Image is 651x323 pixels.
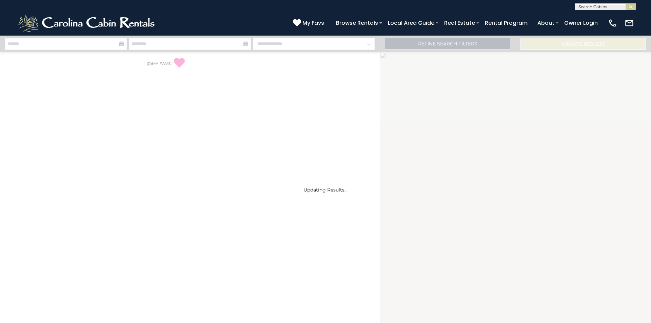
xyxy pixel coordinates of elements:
a: About [534,17,558,29]
a: My Favs [293,19,326,27]
a: Local Area Guide [384,17,438,29]
a: Owner Login [561,17,601,29]
img: White-1-2.png [17,13,158,33]
img: phone-regular-white.png [608,18,617,28]
a: Real Estate [441,17,478,29]
a: Rental Program [481,17,531,29]
img: mail-regular-white.png [625,18,634,28]
a: Browse Rentals [333,17,381,29]
span: My Favs [302,19,324,27]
